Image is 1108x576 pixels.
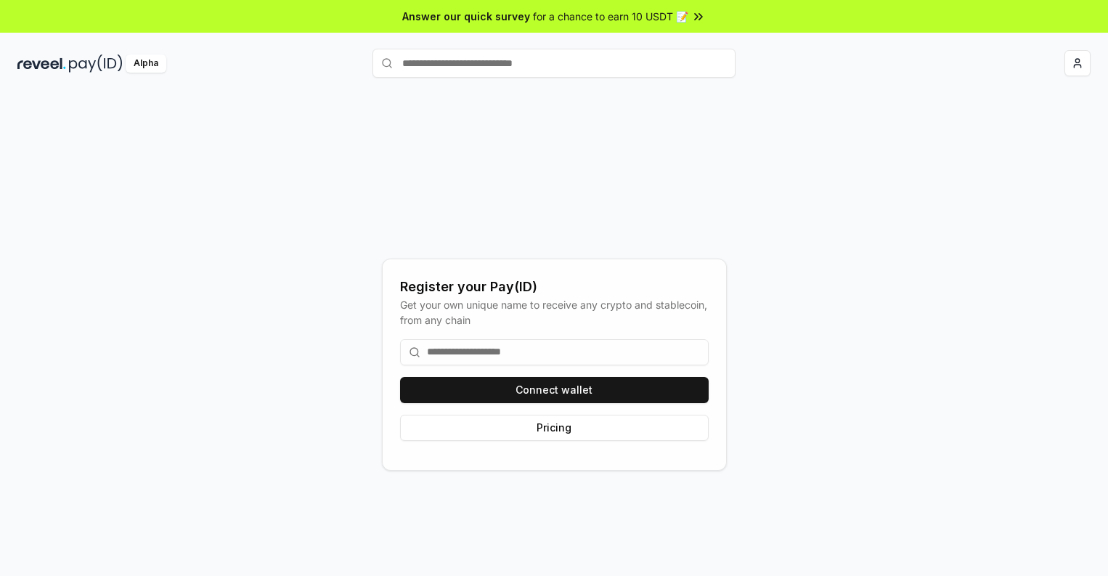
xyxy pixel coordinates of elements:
span: Answer our quick survey [402,9,530,24]
div: Alpha [126,54,166,73]
button: Pricing [400,415,709,441]
button: Connect wallet [400,377,709,403]
div: Get your own unique name to receive any crypto and stablecoin, from any chain [400,297,709,328]
div: Register your Pay(ID) [400,277,709,297]
img: pay_id [69,54,123,73]
span: for a chance to earn 10 USDT 📝 [533,9,688,24]
img: reveel_dark [17,54,66,73]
